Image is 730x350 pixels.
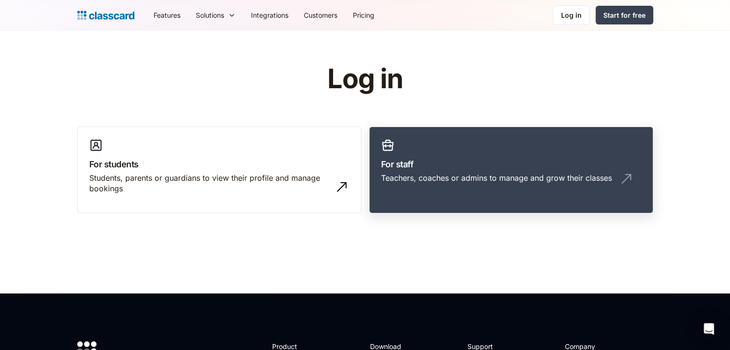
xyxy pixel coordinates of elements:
[381,173,612,183] div: Teachers, coaches or admins to manage and grow their classes
[369,127,653,214] a: For staffTeachers, coaches or admins to manage and grow their classes
[553,5,590,25] a: Log in
[146,4,188,26] a: Features
[77,9,134,22] a: home
[697,317,720,340] div: Open Intercom Messenger
[188,4,243,26] div: Solutions
[77,127,361,214] a: For studentsStudents, parents or guardians to view their profile and manage bookings
[243,4,296,26] a: Integrations
[596,6,653,24] a: Start for free
[345,4,382,26] a: Pricing
[296,4,345,26] a: Customers
[196,10,224,20] div: Solutions
[603,10,646,20] div: Start for free
[213,64,517,94] h1: Log in
[89,158,349,171] h3: For students
[381,158,641,171] h3: For staff
[89,173,330,194] div: Students, parents or guardians to view their profile and manage bookings
[561,10,582,20] div: Log in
